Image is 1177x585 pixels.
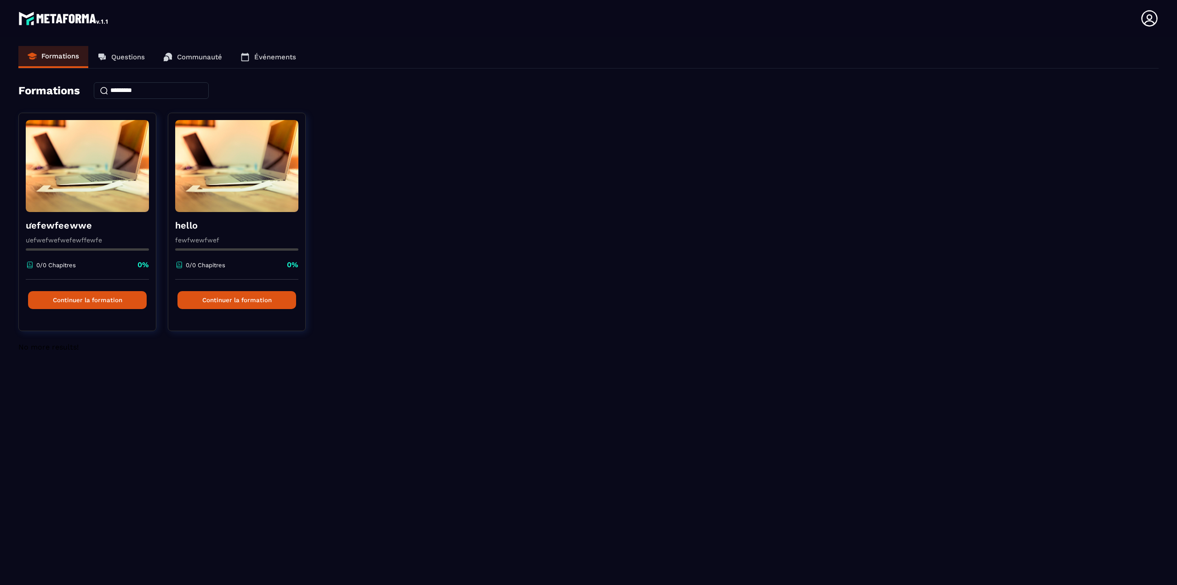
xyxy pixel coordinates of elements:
h4: ưefewfeewwe [26,219,149,232]
p: 0/0 Chapitres [186,262,225,269]
p: Événements [254,53,296,61]
button: Continuer la formation [28,291,147,309]
span: No more results! [18,343,79,351]
a: Événements [231,46,305,68]
a: Questions [88,46,154,68]
a: Formations [18,46,88,68]
p: Formations [41,52,79,60]
img: formation-background [175,120,298,212]
button: Continuer la formation [177,291,296,309]
p: ưefwefwefwefewffewfe [26,236,149,244]
img: logo [18,9,109,28]
a: Communauté [154,46,231,68]
a: formation-backgroundưefewfeewweưefwefwefwefewffewfe0/0 Chapitres0%Continuer la formation [18,113,168,343]
p: 0% [137,260,149,270]
p: Communauté [177,53,222,61]
h4: Formations [18,84,80,97]
p: 0/0 Chapitres [36,262,76,269]
img: formation-background [26,120,149,212]
p: Questions [111,53,145,61]
p: fewfwewfwef [175,236,298,244]
h4: hello [175,219,298,232]
a: formation-backgroundhellofewfwewfwef0/0 Chapitres0%Continuer la formation [168,113,317,343]
p: 0% [287,260,298,270]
